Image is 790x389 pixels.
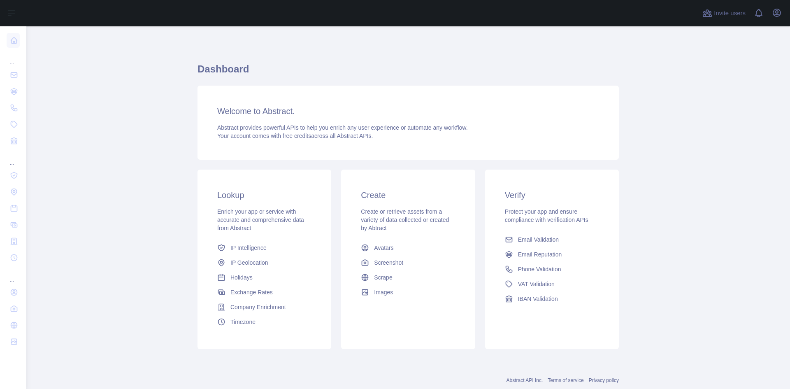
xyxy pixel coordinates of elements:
span: Company Enrichment [230,303,286,311]
a: Holidays [214,270,315,285]
span: IP Intelligence [230,244,267,252]
span: Your account comes with across all Abstract APIs. [217,133,373,139]
span: Timezone [230,318,256,326]
span: Scrape [374,273,392,282]
a: Timezone [214,314,315,329]
span: Holidays [230,273,253,282]
h3: Welcome to Abstract. [217,105,599,117]
span: Invite users [714,9,746,18]
span: IP Geolocation [230,259,268,267]
a: Scrape [358,270,458,285]
div: ... [7,267,20,283]
a: Terms of service [548,377,583,383]
span: Create or retrieve assets from a variety of data collected or created by Abtract [361,208,449,231]
span: free credits [283,133,311,139]
span: Email Validation [518,235,559,244]
span: VAT Validation [518,280,555,288]
div: ... [7,49,20,66]
a: Email Reputation [502,247,602,262]
a: Company Enrichment [214,300,315,314]
a: IP Geolocation [214,255,315,270]
a: Abstract API Inc. [507,377,543,383]
a: Avatars [358,240,458,255]
h3: Verify [505,189,599,201]
h1: Dashboard [197,63,619,82]
a: VAT Validation [502,277,602,291]
a: IBAN Validation [502,291,602,306]
h3: Lookup [217,189,311,201]
span: Enrich your app or service with accurate and comprehensive data from Abstract [217,208,304,231]
h3: Create [361,189,455,201]
span: Protect your app and ensure compliance with verification APIs [505,208,588,223]
a: Images [358,285,458,300]
a: Privacy policy [589,377,619,383]
a: IP Intelligence [214,240,315,255]
span: Avatars [374,244,393,252]
button: Invite users [701,7,747,20]
a: Exchange Rates [214,285,315,300]
span: Exchange Rates [230,288,273,296]
div: ... [7,150,20,166]
a: Screenshot [358,255,458,270]
span: Screenshot [374,259,403,267]
span: Phone Validation [518,265,561,273]
a: Phone Validation [502,262,602,277]
span: Abstract provides powerful APIs to help you enrich any user experience or automate any workflow. [217,124,468,131]
span: IBAN Validation [518,295,558,303]
span: Email Reputation [518,250,562,259]
a: Email Validation [502,232,602,247]
span: Images [374,288,393,296]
